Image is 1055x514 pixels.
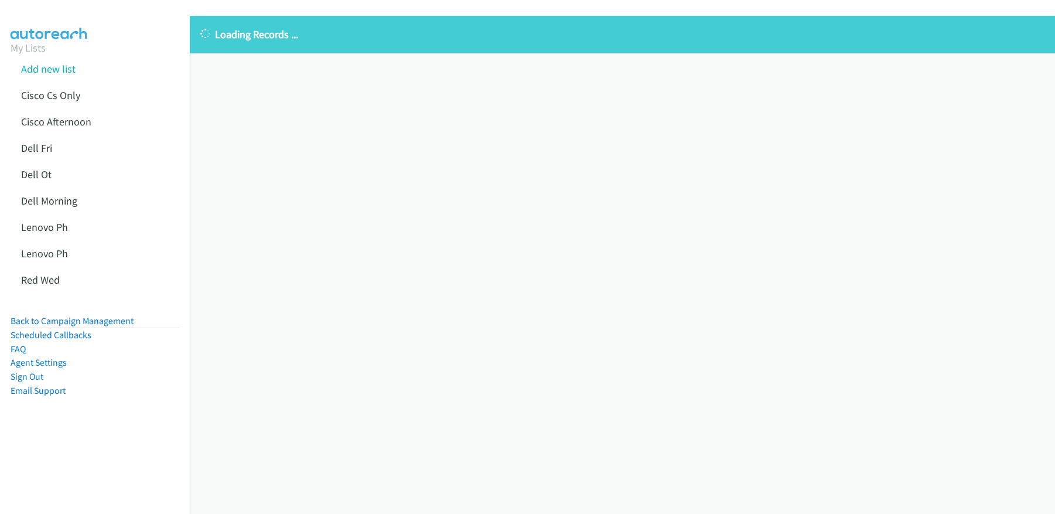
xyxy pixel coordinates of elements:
[11,329,91,341] a: Scheduled Callbacks
[21,168,52,181] a: Dell Ot
[21,273,60,287] a: Red Wed
[200,26,1044,42] p: Loading Records ...
[11,315,134,326] a: Back to Campaign Management
[21,62,76,76] a: Add new list
[21,141,52,155] a: Dell Fri
[21,247,68,260] a: Lenovo Ph
[21,115,91,128] a: Cisco Afternoon
[11,371,43,382] a: Sign Out
[21,88,80,102] a: Cisco Cs Only
[11,41,46,55] a: My Lists
[11,385,66,396] a: Email Support
[21,194,77,207] a: Dell Morning
[11,343,26,355] a: FAQ
[21,220,68,234] a: Lenovo Ph
[11,357,67,368] a: Agent Settings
